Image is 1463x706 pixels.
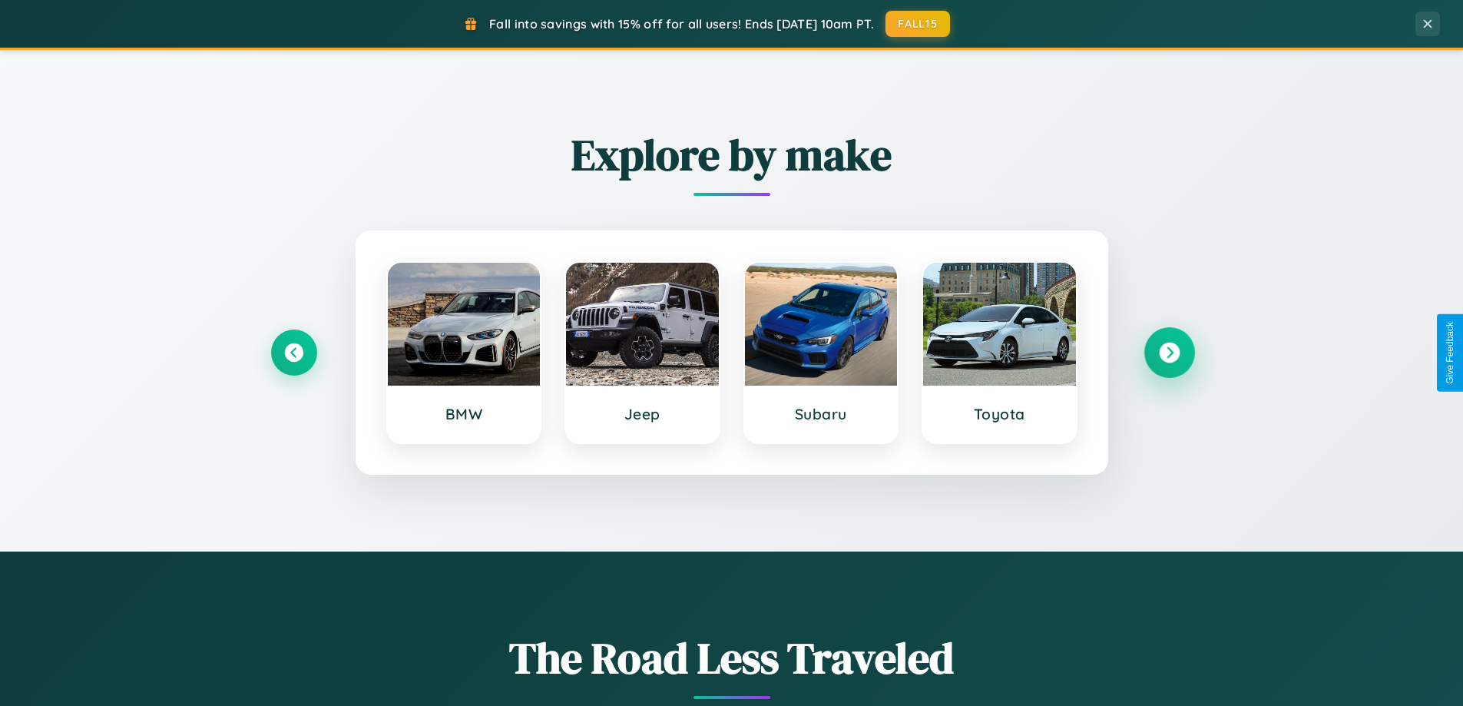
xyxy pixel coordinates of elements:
[489,16,874,31] span: Fall into savings with 15% off for all users! Ends [DATE] 10am PT.
[581,405,703,423] h3: Jeep
[760,405,882,423] h3: Subaru
[1445,322,1455,384] div: Give Feedback
[271,125,1193,184] h2: Explore by make
[938,405,1061,423] h3: Toyota
[885,11,950,37] button: FALL15
[403,405,525,423] h3: BMW
[271,628,1193,688] h1: The Road Less Traveled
